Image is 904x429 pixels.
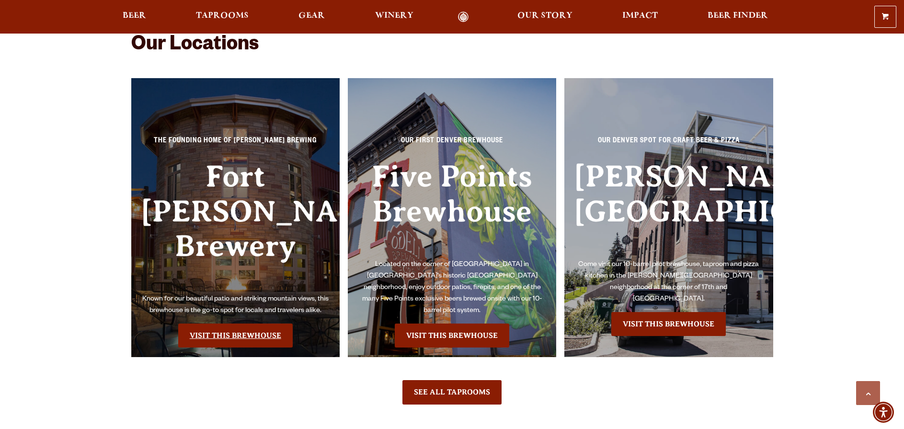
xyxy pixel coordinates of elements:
a: Visit the Fort Collin's Brewery & Taproom [178,324,293,348]
span: Gear [298,12,325,20]
p: Come visit our 10-barrel pilot brewhouse, taproom and pizza kitchen in the [PERSON_NAME][GEOGRAPH... [574,259,764,305]
p: Our Denver spot for craft beer & pizza [574,136,764,153]
p: Known for our beautiful patio and striking mountain views, this brewhouse is the go-to spot for l... [141,294,331,317]
div: Accessibility Menu [873,402,894,423]
a: Scroll to top [856,381,880,405]
p: Located on the corner of [GEOGRAPHIC_DATA] in [GEOGRAPHIC_DATA]’s historic [GEOGRAPHIC_DATA] neig... [357,259,547,317]
a: Beer Finder [701,12,774,23]
a: Visit the Sloan’s Lake Brewhouse [611,312,726,336]
p: The Founding Home of [PERSON_NAME] Brewing [141,136,331,153]
a: See All Taprooms [402,380,502,404]
a: Taprooms [190,12,255,23]
span: Winery [375,12,413,20]
h3: Fort [PERSON_NAME] Brewery [141,159,331,294]
span: Taprooms [196,12,249,20]
span: Beer Finder [708,12,768,20]
a: Visit the Five Points Brewhouse [395,324,509,348]
a: Impact [616,12,664,23]
h3: [PERSON_NAME][GEOGRAPHIC_DATA] [574,159,764,259]
a: Gear [292,12,331,23]
a: Odell Home [446,12,481,23]
h2: Our Locations [131,35,773,58]
span: Impact [622,12,658,20]
h3: Five Points Brewhouse [357,159,547,259]
a: Winery [369,12,420,23]
a: Our Story [511,12,579,23]
p: Our First Denver Brewhouse [357,136,547,153]
span: Beer [123,12,146,20]
span: Our Story [517,12,572,20]
a: Beer [116,12,152,23]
